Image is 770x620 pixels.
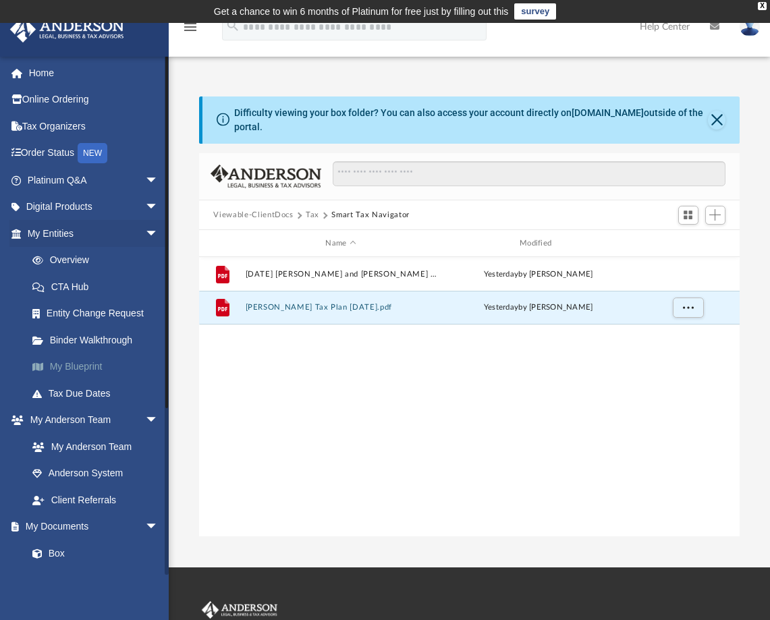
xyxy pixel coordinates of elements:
button: Switch to Grid View [678,206,698,225]
span: arrow_drop_down [145,194,172,221]
a: Client Referrals [19,486,172,513]
span: arrow_drop_down [145,513,172,541]
button: [DATE] [PERSON_NAME] and [PERSON_NAME] – Call Summary.pdf [245,270,437,279]
a: [DOMAIN_NAME] [572,107,644,118]
div: Get a chance to win 6 months of Platinum for free just by filling out this [214,3,509,20]
i: search [225,18,240,33]
a: Box [19,540,165,567]
a: Overview [19,247,179,274]
a: survey [514,3,556,20]
a: Entity Change Request [19,300,179,327]
a: Binder Walkthrough [19,327,179,354]
a: Anderson System [19,460,172,487]
span: yesterday [483,304,518,311]
div: by [PERSON_NAME] [442,269,634,281]
button: Close [708,111,726,130]
img: User Pic [740,17,760,36]
div: close [758,2,767,10]
span: arrow_drop_down [145,220,172,248]
img: Anderson Advisors Platinum Portal [6,16,128,43]
a: menu [182,26,198,35]
button: Smart Tax Navigator [331,209,409,221]
a: My Anderson Teamarrow_drop_down [9,407,172,434]
a: Home [9,59,179,86]
div: id [204,237,238,250]
a: My Documentsarrow_drop_down [9,513,172,540]
div: grid [199,257,740,536]
a: CTA Hub [19,273,179,300]
div: id [640,237,734,250]
div: NEW [78,143,107,163]
div: by [PERSON_NAME] [442,302,634,314]
a: Meeting Minutes [19,567,172,594]
a: Order StatusNEW [9,140,179,167]
button: [PERSON_NAME] Tax Plan [DATE].pdf [245,304,437,312]
a: Online Ordering [9,86,179,113]
a: Digital Productsarrow_drop_down [9,194,179,221]
span: arrow_drop_down [145,407,172,434]
div: Difficulty viewing your box folder? You can also access your account directly on outside of the p... [234,106,707,134]
button: Tax [306,209,319,221]
i: menu [182,19,198,35]
span: yesterday [483,271,518,278]
a: My Entitiesarrow_drop_down [9,220,179,247]
a: Tax Organizers [9,113,179,140]
div: Name [244,237,436,250]
button: More options [672,298,703,318]
img: Anderson Advisors Platinum Portal [199,601,280,619]
input: Search files and folders [333,161,725,187]
div: Modified [442,237,634,250]
a: Platinum Q&Aarrow_drop_down [9,167,179,194]
a: My Blueprint [19,354,179,381]
button: Add [705,206,725,225]
a: Tax Due Dates [19,380,179,407]
a: My Anderson Team [19,433,165,460]
span: arrow_drop_down [145,167,172,194]
button: Viewable-ClientDocs [213,209,293,221]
